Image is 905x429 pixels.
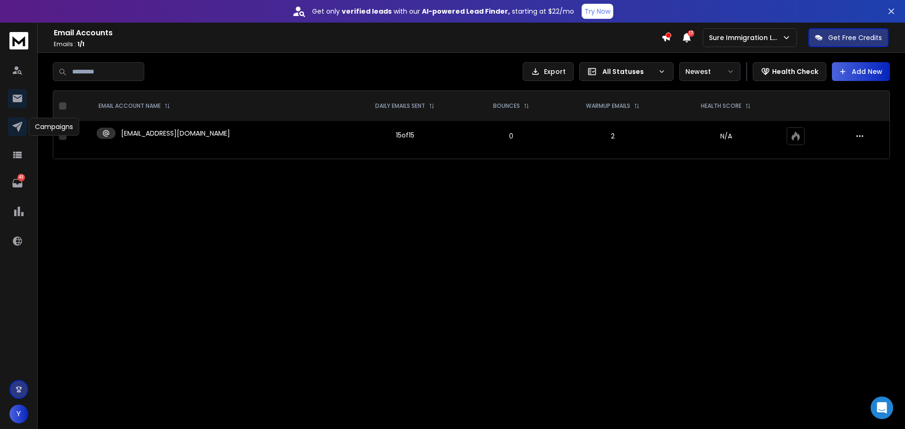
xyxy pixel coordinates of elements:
p: BOUNCES [493,102,520,110]
strong: verified leads [342,7,392,16]
p: N/A [677,131,775,141]
button: Health Check [753,62,826,81]
div: 15 of 15 [396,130,414,140]
td: 2 [555,121,671,151]
button: Get Free Credits [808,28,889,47]
p: Emails : [54,40,661,48]
div: EMAIL ACCOUNT NAME [99,102,170,110]
button: Export [523,62,574,81]
span: 17 [688,30,694,37]
h1: Email Accounts [54,27,661,39]
button: Y [9,405,28,423]
p: Get Free Credits [828,33,882,42]
strong: AI-powered Lead Finder, [422,7,510,16]
p: 0 [474,131,549,141]
button: Try Now [582,4,613,19]
p: 43 [17,174,25,181]
p: All Statuses [602,67,654,76]
div: Campaigns [29,118,79,136]
p: DAILY EMAILS SENT [375,102,425,110]
a: 43 [8,174,27,193]
p: Sure Immigration LTD [709,33,782,42]
button: Add New [832,62,890,81]
p: [EMAIL_ADDRESS][DOMAIN_NAME] [121,129,230,138]
p: WARMUP EMAILS [586,102,630,110]
div: Open Intercom Messenger [871,397,893,419]
p: Try Now [584,7,610,16]
p: Get only with our starting at $22/mo [312,7,574,16]
img: logo [9,32,28,49]
p: Health Check [772,67,818,76]
span: 1 / 1 [77,40,84,48]
p: HEALTH SCORE [701,102,741,110]
button: Newest [679,62,740,81]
